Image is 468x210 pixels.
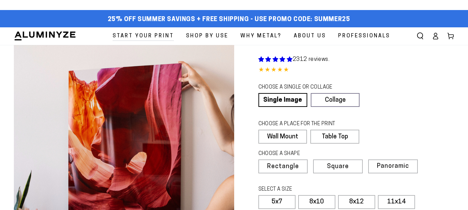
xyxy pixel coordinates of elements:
a: Professionals [333,27,395,45]
span: Square [327,164,349,170]
legend: CHOOSE A SINGLE OR COLLAGE [258,84,353,91]
legend: CHOOSE A SHAPE [258,150,354,158]
span: About Us [294,31,326,41]
a: About Us [289,27,331,45]
label: 8x10 [298,195,335,209]
a: Why Metal? [235,27,287,45]
a: Collage [311,93,360,107]
label: Table Top [310,130,359,144]
label: 5x7 [258,195,295,209]
span: Rectangle [267,164,299,170]
span: Professionals [338,31,390,41]
label: Wall Mount [258,130,307,144]
summary: Search our site [413,28,428,44]
a: Shop By Use [181,27,233,45]
a: Single Image [258,93,307,107]
img: Aluminyze [14,31,76,41]
div: 4.85 out of 5.0 stars [258,65,454,75]
span: Shop By Use [186,31,228,41]
a: Start Your Print [107,27,179,45]
span: 25% off Summer Savings + Free Shipping - Use Promo Code: SUMMER25 [108,16,350,24]
span: Why Metal? [240,31,282,41]
legend: CHOOSE A PLACE FOR THE PRINT [258,120,353,128]
legend: SELECT A SIZE [258,186,373,193]
span: Panoramic [377,163,409,170]
label: 11x14 [378,195,415,209]
label: 8x12 [338,195,375,209]
span: Start Your Print [113,31,174,41]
